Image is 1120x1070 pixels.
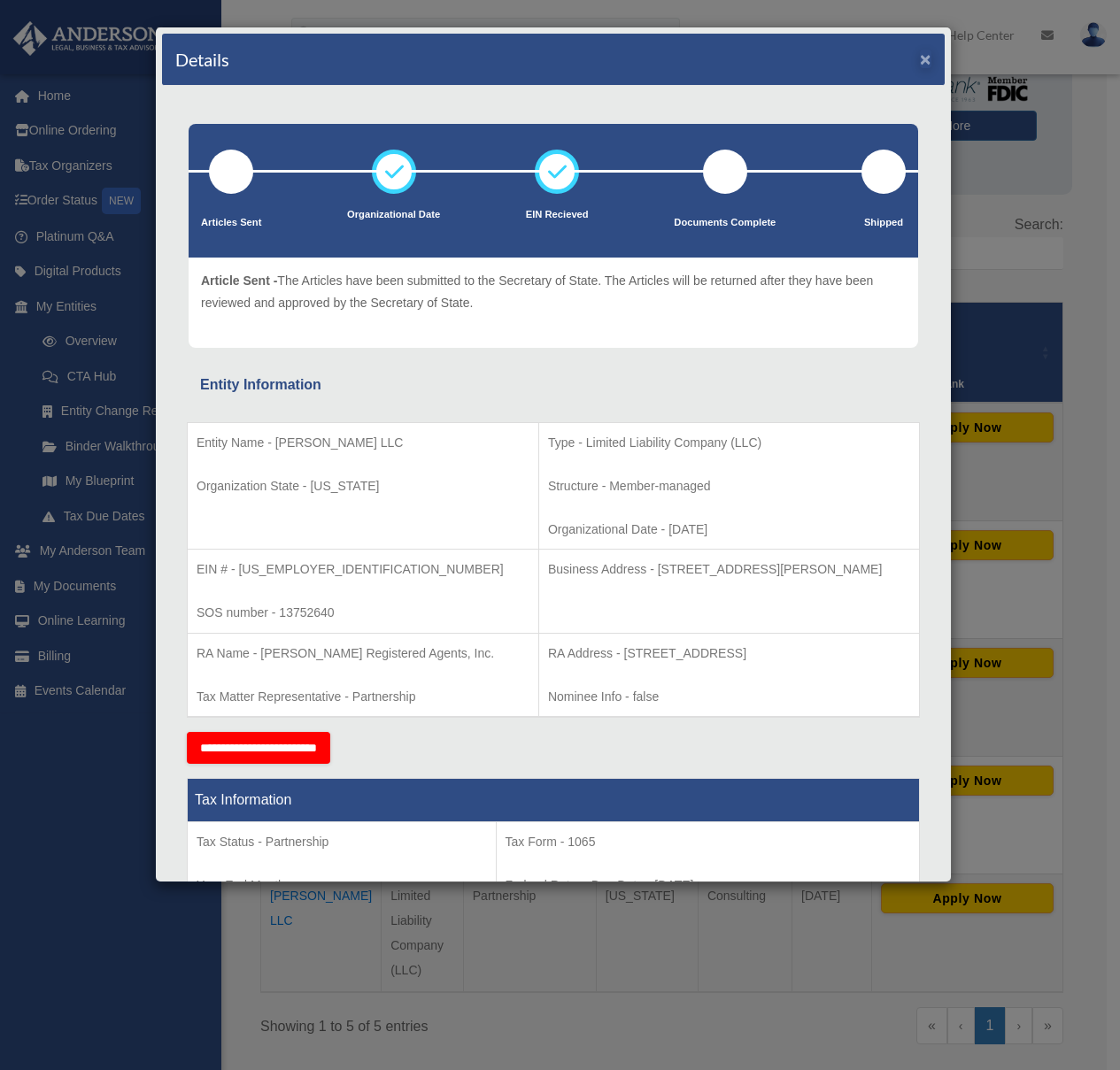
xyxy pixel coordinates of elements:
[201,214,261,232] p: Articles Sent
[506,874,910,897] p: Federal Return Due Date - [DATE]
[197,475,529,497] p: Organization State - [US_STATE]
[548,643,910,665] p: RA Address - [STREET_ADDRESS]
[674,214,776,232] p: Documents Complete
[200,373,907,397] div: Entity Information
[197,602,529,624] p: SOS number - 13752640
[197,558,529,581] p: EIN # - [US_EMPLOYER_IDENTIFICATION_NUMBER]
[201,270,906,313] p: The Articles have been submitted to the Secretary of State. The Articles will be returned after t...
[548,686,910,708] p: Nominee Info - false
[201,273,277,288] span: Article Sent -
[548,475,910,497] p: Structure - Member-managed
[188,779,920,822] th: Tax Information
[506,831,910,853] p: Tax Form - 1065
[197,432,529,454] p: Entity Name - [PERSON_NAME] LLC
[197,874,487,897] p: Year End Month -
[548,558,910,581] p: Business Address - [STREET_ADDRESS][PERSON_NAME]
[175,47,229,72] h4: Details
[861,214,906,232] p: Shipped
[920,50,931,68] button: ×
[526,206,589,224] p: EIN Recieved
[197,686,529,708] p: Tax Matter Representative - Partnership
[548,519,910,541] p: Organizational Date - [DATE]
[197,831,487,853] p: Tax Status - Partnership
[197,643,529,665] p: RA Name - [PERSON_NAME] Registered Agents, Inc.
[347,206,440,224] p: Organizational Date
[548,432,910,454] p: Type - Limited Liability Company (LLC)
[188,822,497,953] td: Tax Period Type -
